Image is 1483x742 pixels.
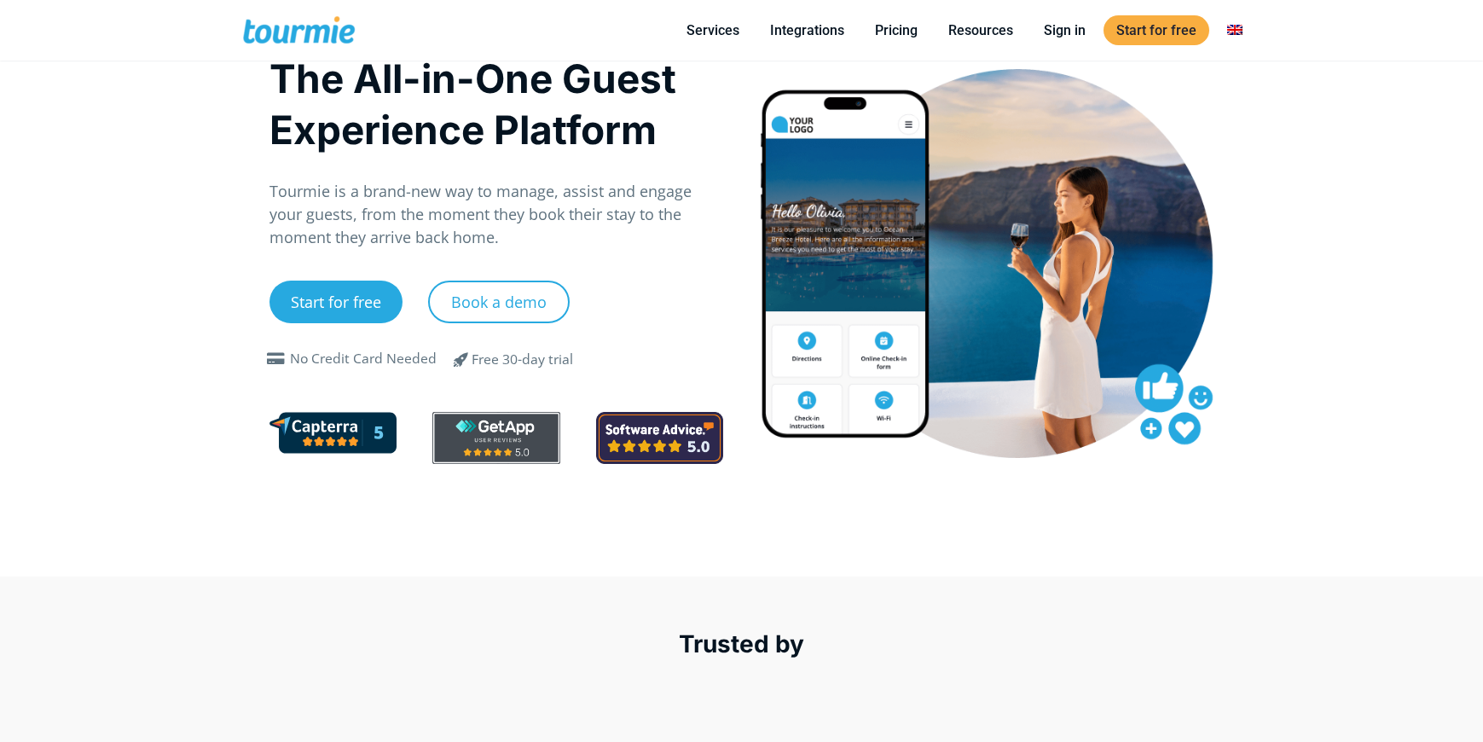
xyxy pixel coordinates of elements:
[862,20,930,41] a: Pricing
[1031,20,1098,41] a: Sign in
[472,350,573,370] div: Free 30-day trial
[1104,15,1209,45] a: Start for free
[269,180,724,249] p: Tourmie is a brand-new way to manage, assist and engage your guests, from the moment they book th...
[263,352,290,366] span: 
[936,20,1026,41] a: Resources
[290,349,437,369] div: No Credit Card Needed
[441,349,482,369] span: 
[674,20,752,41] a: Services
[757,20,857,41] a: Integrations
[679,629,804,658] span: Trusted by
[428,281,570,323] a: Book a demo
[269,281,403,323] a: Start for free
[269,53,724,155] h1: The All-in-One Guest Experience Platform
